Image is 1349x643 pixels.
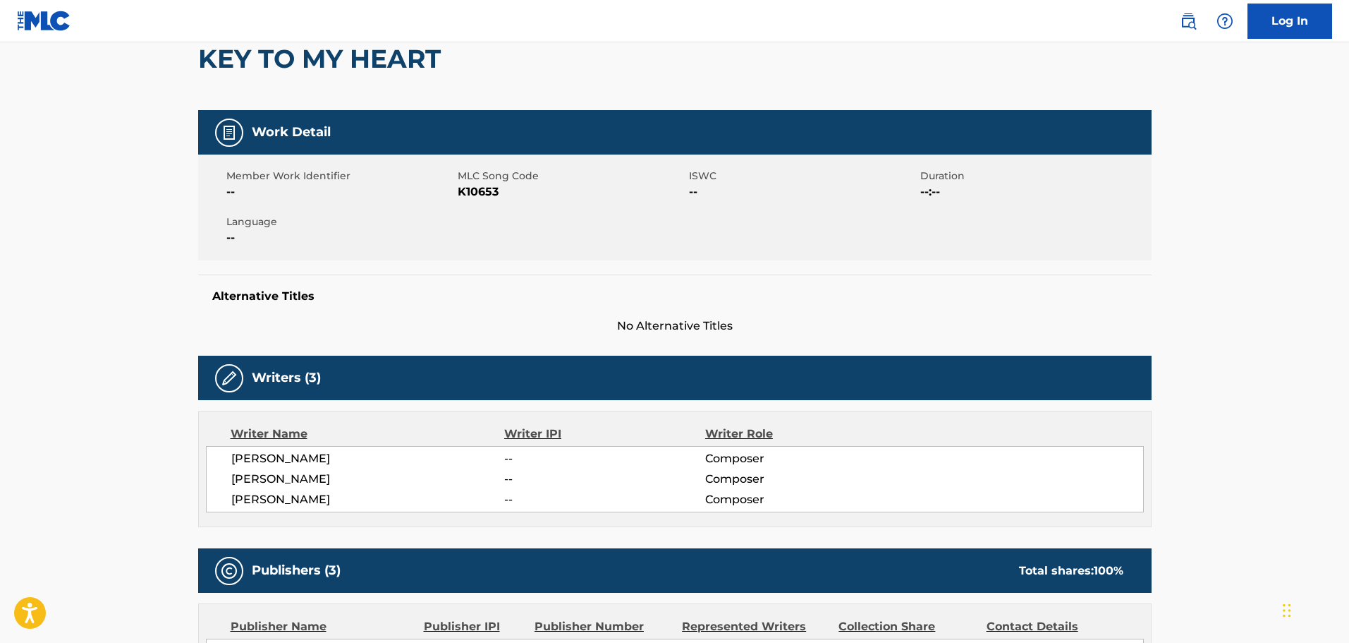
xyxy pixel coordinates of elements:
[1094,564,1123,577] span: 100 %
[221,563,238,579] img: Publishers
[17,11,71,31] img: MLC Logo
[1174,7,1202,35] a: Public Search
[1180,13,1197,30] img: search
[689,169,917,184] span: ISWC
[504,426,705,443] div: Writer IPI
[504,491,704,508] span: --
[212,289,1137,304] h5: Alternative Titles
[458,169,685,184] span: MLC Song Code
[221,370,238,387] img: Writers
[920,184,1148,200] span: --:--
[987,618,1123,635] div: Contact Details
[705,491,888,508] span: Composer
[226,229,454,246] span: --
[231,471,505,488] span: [PERSON_NAME]
[535,618,671,635] div: Publisher Number
[252,370,321,386] h5: Writers (3)
[1278,575,1349,643] iframe: Chat Widget
[424,618,524,635] div: Publisher IPI
[226,169,454,184] span: Member Work Identifier
[1283,589,1291,632] div: Drag
[682,618,828,635] div: Represented Writers
[198,43,448,75] h2: KEY TO MY HEART
[231,491,505,508] span: [PERSON_NAME]
[1216,13,1233,30] img: help
[504,450,704,467] span: --
[231,618,413,635] div: Publisher Name
[705,450,888,467] span: Composer
[221,124,238,141] img: Work Detail
[458,184,685,200] span: K10653
[252,124,331,140] h5: Work Detail
[1019,563,1123,579] div: Total shares:
[705,471,888,488] span: Composer
[226,215,454,229] span: Language
[838,618,975,635] div: Collection Share
[231,426,505,443] div: Writer Name
[198,318,1152,335] span: No Alternative Titles
[226,184,454,200] span: --
[504,471,704,488] span: --
[1211,7,1239,35] div: Help
[1247,4,1332,39] a: Log In
[920,169,1148,184] span: Duration
[231,450,505,467] span: [PERSON_NAME]
[705,426,888,443] div: Writer Role
[689,184,917,200] span: --
[252,563,341,579] h5: Publishers (3)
